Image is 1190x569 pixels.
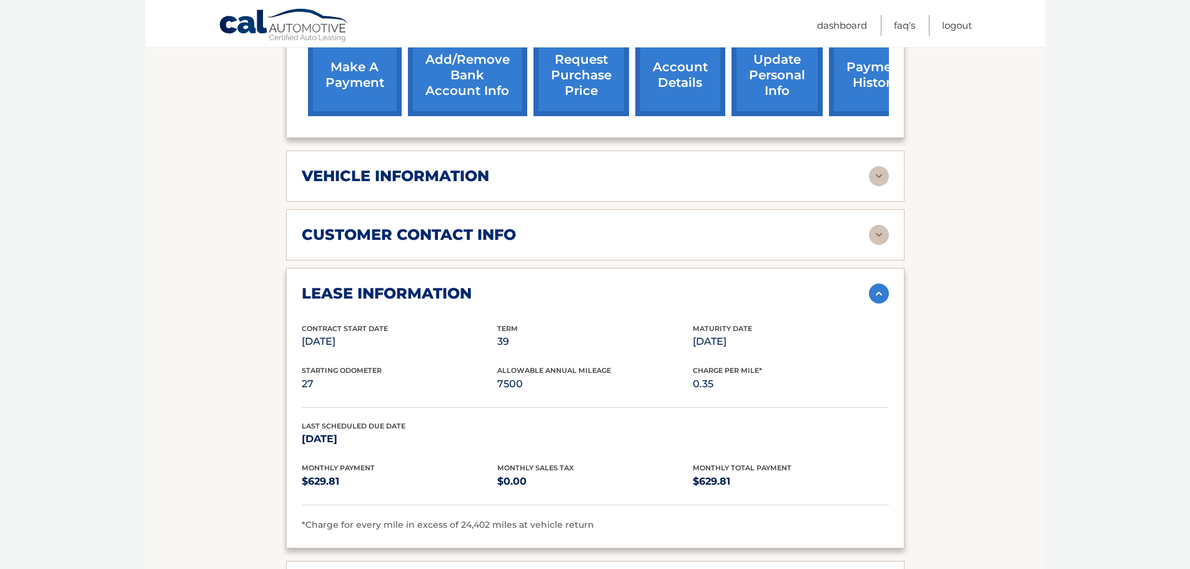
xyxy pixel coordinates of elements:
span: Starting Odometer [302,366,382,375]
p: $0.00 [497,473,693,490]
img: accordion-rest.svg [869,166,889,186]
p: $629.81 [302,473,497,490]
a: Add/Remove bank account info [408,34,527,116]
p: 7500 [497,375,693,393]
h2: customer contact info [302,225,516,244]
span: *Charge for every mile in excess of 24,402 miles at vehicle return [302,519,594,530]
a: update personal info [731,34,823,116]
img: accordion-active.svg [869,284,889,304]
p: 0.35 [693,375,888,393]
p: [DATE] [302,333,497,350]
h2: lease information [302,284,472,303]
p: 39 [497,333,693,350]
a: make a payment [308,34,402,116]
span: Charge Per Mile* [693,366,762,375]
a: Dashboard [817,15,867,36]
p: 27 [302,375,497,393]
p: $629.81 [693,473,888,490]
a: request purchase price [533,34,629,116]
a: account details [635,34,725,116]
span: Monthly Total Payment [693,463,791,472]
p: [DATE] [302,430,497,448]
img: accordion-rest.svg [869,225,889,245]
span: Allowable Annual Mileage [497,366,611,375]
a: Cal Automotive [219,8,350,44]
span: Last Scheduled Due Date [302,422,405,430]
a: payment history [829,34,923,116]
a: FAQ's [894,15,915,36]
span: Monthly Sales Tax [497,463,574,472]
p: [DATE] [693,333,888,350]
span: Monthly Payment [302,463,375,472]
a: Logout [942,15,972,36]
span: Term [497,324,518,333]
span: Contract Start Date [302,324,388,333]
span: Maturity Date [693,324,752,333]
h2: vehicle information [302,167,489,186]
